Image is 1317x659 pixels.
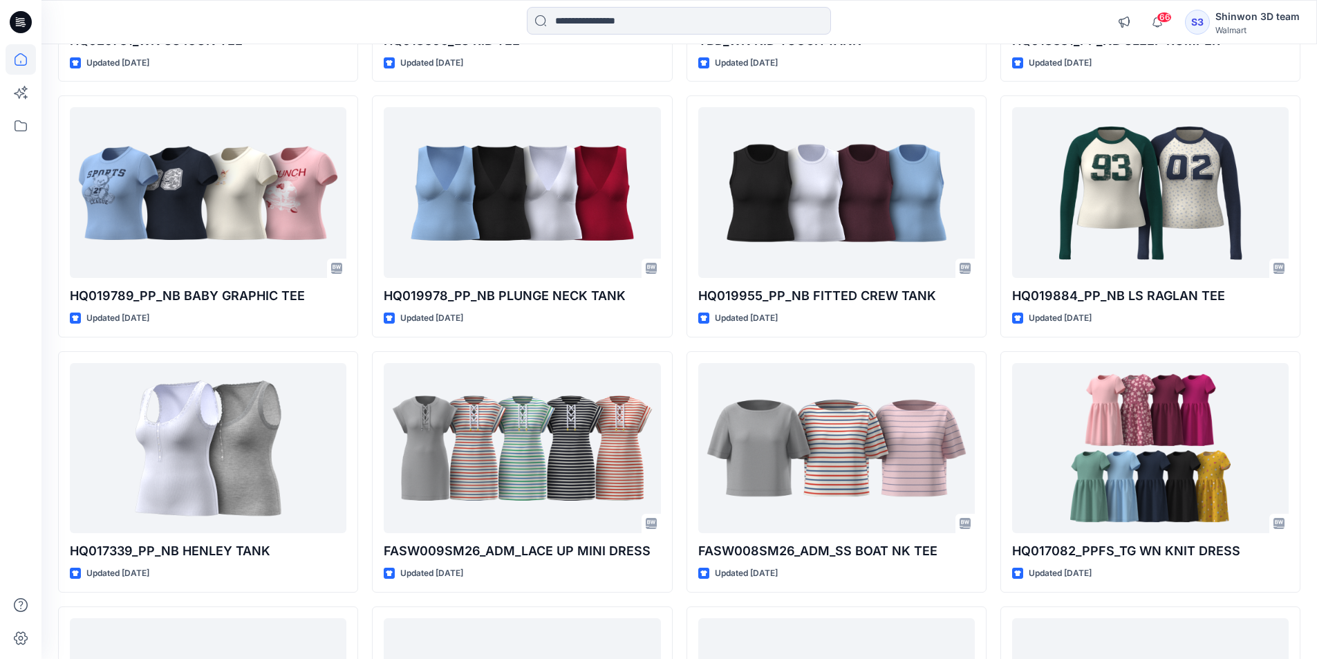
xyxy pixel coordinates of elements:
p: HQ019884_PP_NB LS RAGLAN TEE [1012,286,1289,306]
p: Updated [DATE] [400,311,463,326]
p: Updated [DATE] [1029,566,1092,581]
a: HQ019955_PP_NB FITTED CREW TANK [698,107,975,278]
p: Updated [DATE] [715,311,778,326]
div: Walmart [1215,25,1300,35]
p: HQ019789_PP_NB BABY GRAPHIC TEE [70,286,346,306]
p: Updated [DATE] [86,56,149,71]
span: 66 [1157,12,1172,23]
p: HQ019978_PP_NB PLUNGE NECK TANK [384,286,660,306]
div: S3 [1185,10,1210,35]
p: Updated [DATE] [400,566,463,581]
p: HQ017082_PPFS_TG WN KNIT DRESS [1012,541,1289,561]
p: HQ019955_PP_NB FITTED CREW TANK [698,286,975,306]
div: Shinwon 3D team [1215,8,1300,25]
p: HQ017339_PP_NB HENLEY TANK [70,541,346,561]
p: Updated [DATE] [715,566,778,581]
a: HQ019884_PP_NB LS RAGLAN TEE [1012,107,1289,278]
p: Updated [DATE] [1029,56,1092,71]
p: Updated [DATE] [86,566,149,581]
a: FASW008SM26_ADM_SS BOAT NK TEE [698,363,975,534]
p: Updated [DATE] [86,311,149,326]
p: FASW008SM26_ADM_SS BOAT NK TEE [698,541,975,561]
p: Updated [DATE] [400,56,463,71]
p: Updated [DATE] [1029,311,1092,326]
a: HQ019978_PP_NB PLUNGE NECK TANK [384,107,660,278]
a: HQ019789_PP_NB BABY GRAPHIC TEE [70,107,346,278]
p: Updated [DATE] [715,56,778,71]
a: FASW009SM26_ADM_LACE UP MINI DRESS [384,363,660,534]
a: HQ017082_PPFS_TG WN KNIT DRESS [1012,363,1289,534]
a: HQ017339_PP_NB HENLEY TANK [70,363,346,534]
p: FASW009SM26_ADM_LACE UP MINI DRESS [384,541,660,561]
